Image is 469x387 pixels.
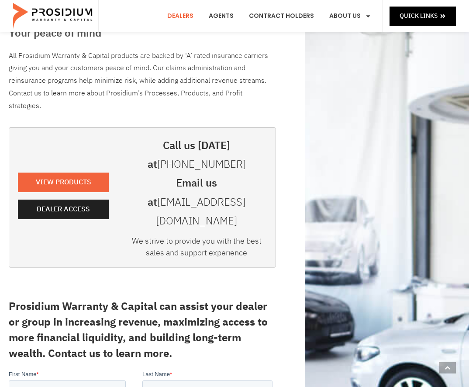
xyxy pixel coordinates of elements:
[126,235,267,263] div: We strive to provide you with the best sales and support experience
[18,173,109,192] a: View Products
[400,10,438,21] span: Quick Links
[9,25,276,41] h3: Your peace of mind
[390,7,456,25] a: Quick Links
[9,50,276,112] p: All Prosidium Warranty & Capital products are backed by ‘A’ rated insurance carriers giving you a...
[157,156,246,172] a: [PHONE_NUMBER]
[9,299,276,361] h3: Prosidium Warranty & Capital can assist your dealer or group in increasing revenue, maximizing ac...
[18,200,109,219] a: Dealer Access
[37,203,90,216] span: Dealer Access
[134,1,161,7] span: Last Name
[126,174,267,231] h3: Email us at
[36,176,91,189] span: View Products
[126,136,267,174] h3: Call us [DATE] at
[156,194,245,229] a: [EMAIL_ADDRESS][DOMAIN_NAME]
